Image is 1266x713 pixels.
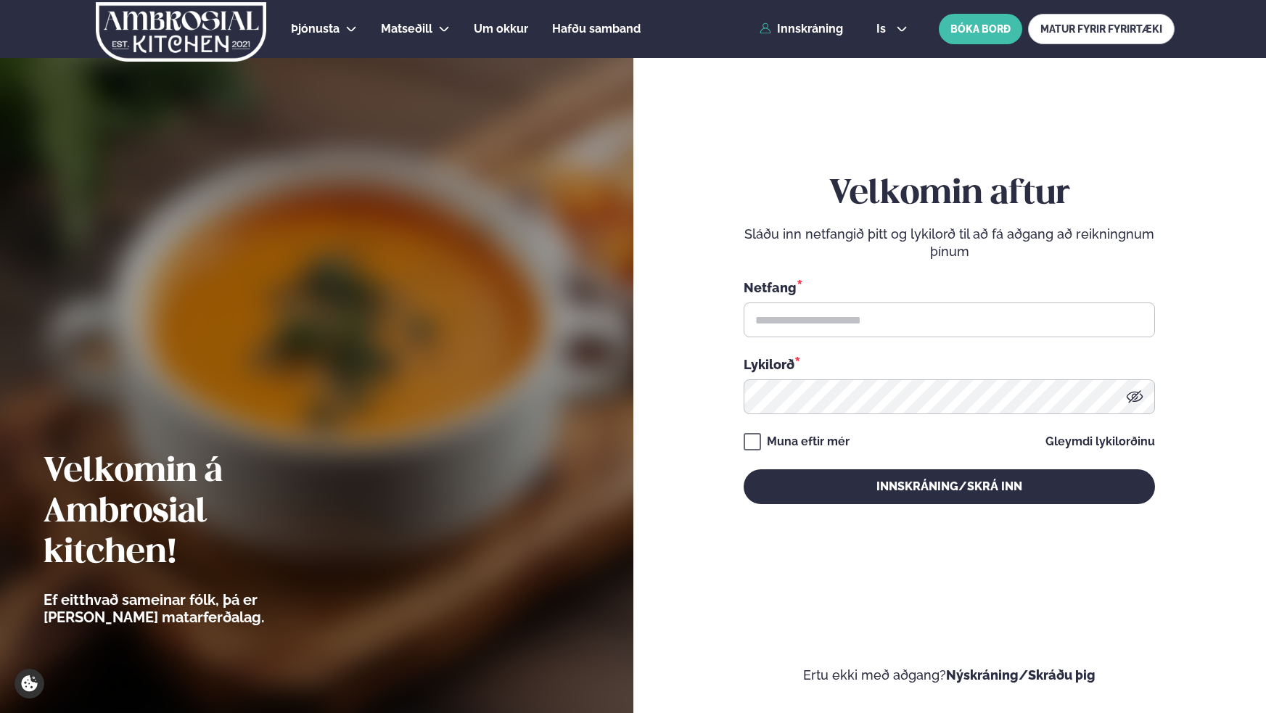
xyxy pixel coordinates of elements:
[291,22,340,36] span: Þjónusta
[381,20,432,38] a: Matseðill
[1028,14,1175,44] a: MATUR FYRIR FYRIRTÆKI
[939,14,1022,44] button: BÓKA BORÐ
[876,23,890,35] span: is
[946,667,1096,683] a: Nýskráning/Skráðu þig
[291,20,340,38] a: Þjónusta
[44,591,345,626] p: Ef eitthvað sameinar fólk, þá er [PERSON_NAME] matarferðalag.
[677,667,1223,684] p: Ertu ekki með aðgang?
[44,452,345,574] h2: Velkomin á Ambrosial kitchen!
[1045,436,1155,448] a: Gleymdi lykilorðinu
[760,22,843,36] a: Innskráning
[744,174,1155,215] h2: Velkomin aftur
[744,226,1155,260] p: Sláðu inn netfangið þitt og lykilorð til að fá aðgang að reikningnum þínum
[552,20,641,38] a: Hafðu samband
[381,22,432,36] span: Matseðill
[94,2,268,62] img: logo
[15,669,44,698] a: Cookie settings
[744,469,1155,504] button: Innskráning/Skrá inn
[744,355,1155,374] div: Lykilorð
[474,22,528,36] span: Um okkur
[552,22,641,36] span: Hafðu samband
[865,23,919,35] button: is
[474,20,528,38] a: Um okkur
[744,278,1155,297] div: Netfang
